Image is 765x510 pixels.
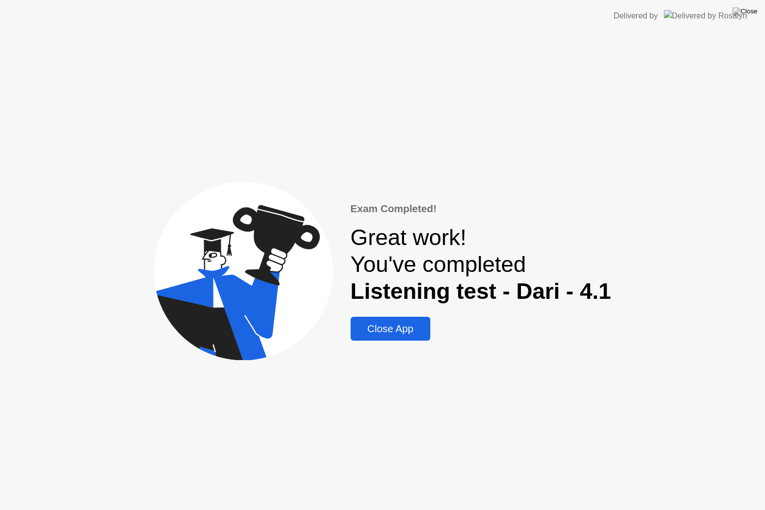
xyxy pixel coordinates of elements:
div: Great work! You've completed [351,224,611,305]
b: Listening test - Dari - 4.1 [351,278,611,304]
div: Close App [354,323,427,335]
img: Close [733,7,758,15]
div: Delivered by [614,10,658,22]
img: Delivered by Rosalyn [664,10,747,21]
button: Close App [351,317,430,341]
div: Exam Completed! [351,201,611,217]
